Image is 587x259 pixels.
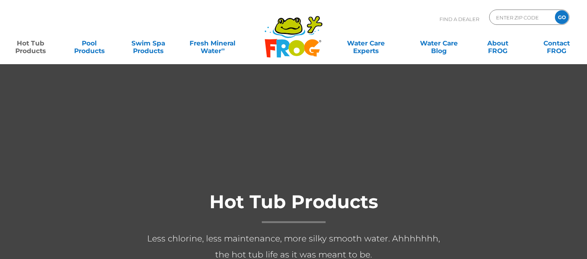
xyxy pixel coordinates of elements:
[221,46,225,52] sup: ∞
[184,36,242,51] a: Fresh MineralWater∞
[475,36,521,51] a: AboutFROG
[416,36,462,51] a: Water CareBlog
[439,10,479,29] p: Find A Dealer
[141,192,446,223] h1: Hot Tub Products
[8,36,54,51] a: Hot TubProducts
[495,12,547,23] input: Zip Code Form
[533,36,579,51] a: ContactFROG
[555,10,569,24] input: GO
[329,36,403,51] a: Water CareExperts
[125,36,171,51] a: Swim SpaProducts
[66,36,112,51] a: PoolProducts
